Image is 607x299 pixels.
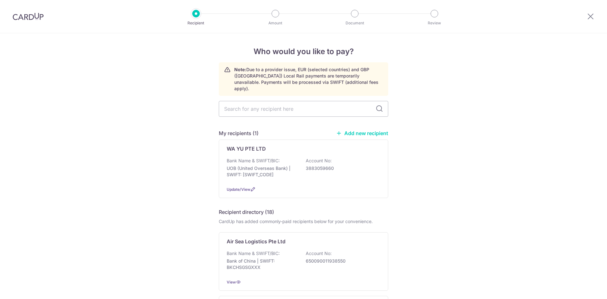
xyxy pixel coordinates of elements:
h4: Who would you like to pay? [219,46,388,57]
p: Bank Name & SWIFT/BIC: [227,158,280,164]
p: Account No: [306,250,332,257]
h5: Recipient directory (18) [219,208,274,216]
iframe: Opens a widget where you can find more information [567,280,601,296]
p: 650090011938550 [306,258,377,264]
p: 3883059660 [306,165,377,171]
p: Document [331,20,378,26]
p: Due to a provider issue, EUR (selected countries) and GBP ([GEOGRAPHIC_DATA]) Local Rail payments... [234,66,383,92]
p: Amount [252,20,299,26]
a: Update/View [227,187,250,192]
div: CardUp has added commonly-paid recipients below for your convenience. [219,218,388,225]
p: Review [411,20,458,26]
p: Bank Name & SWIFT/BIC: [227,250,280,257]
p: Air Sea Logistics Pte Ltd [227,238,285,245]
p: WA YU PTE LTD [227,145,266,153]
p: UOB (United Overseas Bank) | SWIFT: [SWIFT_CODE] [227,165,297,178]
a: View [227,280,236,284]
h5: My recipients (1) [219,129,259,137]
a: Add new recipient [336,130,388,136]
img: CardUp [13,13,44,20]
strong: Note: [234,67,246,72]
p: Bank of China | SWIFT: BKCHSGSGXXX [227,258,297,271]
p: Account No: [306,158,332,164]
p: Recipient [173,20,219,26]
input: Search for any recipient here [219,101,388,117]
